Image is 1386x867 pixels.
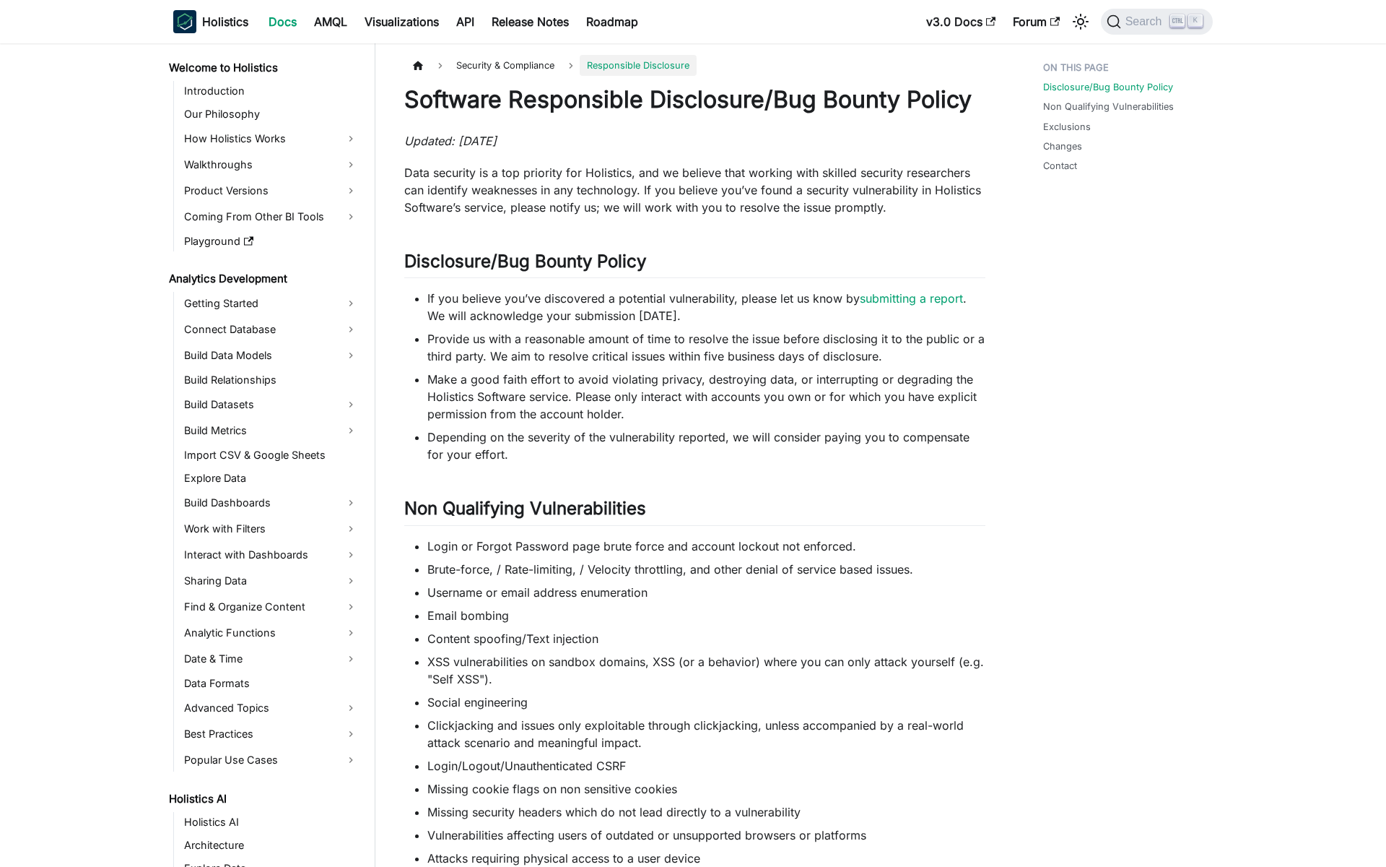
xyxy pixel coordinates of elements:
a: Build Dashboards [180,491,362,514]
nav: Breadcrumbs [404,55,985,76]
li: Brute-force, / Rate-limiting, / Velocity throttling, and other denial of service based issues. [427,561,985,578]
li: Missing cookie flags on non sensitive cookies [427,780,985,798]
span: Responsible Disclosure [580,55,697,76]
a: Roadmap [577,10,647,33]
li: Email bombing [427,607,985,624]
a: Connect Database [180,318,362,341]
li: Clickjacking and issues only exploitable through clickjacking, unless accompanied by a real-world... [427,717,985,751]
button: Switch between dark and light mode (currently light mode) [1069,10,1092,33]
em: Updated: [DATE] [404,134,497,148]
li: If you believe you’ve discovered a potential vulnerability, please let us know by . We will ackno... [427,290,985,324]
a: Welcome to Holistics [165,58,362,78]
a: AMQL [305,10,356,33]
h2: Disclosure/Bug Bounty Policy [404,251,985,278]
li: Provide us with a reasonable amount of time to resolve the issue before disclosing it to the publ... [427,330,985,365]
a: Walkthroughs [180,153,362,176]
span: Security & Compliance [449,55,562,76]
a: Analytic Functions [180,621,362,644]
a: Analytics Development [165,269,362,289]
a: Visualizations [356,10,448,33]
a: Non Qualifying Vulnerabilities [1043,100,1174,113]
span: Search [1121,15,1171,28]
a: Product Versions [180,179,362,202]
li: XSS vulnerabilities on sandbox domains, XSS (or a behavior) where you can only attack yourself (e... [427,653,985,688]
a: Our Philosophy [180,104,362,124]
a: Build Data Models [180,344,362,367]
li: Vulnerabilities affecting users of outdated or unsupported browsers or platforms [427,827,985,844]
li: Content spoofing/Text injection [427,630,985,647]
a: Holistics AI [165,789,362,809]
a: Disclosure/Bug Bounty Policy [1043,80,1173,94]
a: Release Notes [483,10,577,33]
li: Login or Forgot Password page brute force and account lockout not enforced. [427,538,985,555]
a: submitting a report [860,291,963,306]
a: v3.0 Docs [918,10,1004,33]
a: Advanced Topics [180,696,362,720]
p: Data security is a top priority for Holistics, and we believe that working with skilled security ... [404,164,985,216]
a: Changes [1043,139,1082,153]
a: Introduction [180,81,362,101]
a: Build Datasets [180,393,362,416]
a: Build Relationships [180,370,362,390]
a: Best Practices [180,722,362,746]
h1: Software Responsible Disclosure/Bug Bounty Policy [404,85,985,114]
li: Social engineering [427,694,985,711]
b: Holistics [202,13,248,30]
a: Exclusions [1043,120,1091,134]
nav: Docs sidebar [159,43,375,867]
a: Build Metrics [180,419,362,442]
a: Date & Time [180,647,362,670]
a: Popular Use Cases [180,749,362,772]
a: Forum [1004,10,1068,33]
a: Data Formats [180,673,362,694]
li: Make a good faith effort to avoid violating privacy, destroying data, or interrupting or degradin... [427,371,985,423]
a: Home page [404,55,432,76]
a: API [448,10,483,33]
h2: Non Qualifying Vulnerabilities [404,498,985,525]
a: Getting Started [180,292,362,315]
a: Architecture [180,835,362,855]
li: Depending on the severity of the vulnerability reported, we will consider paying you to compensat... [427,428,985,463]
a: Import CSV & Google Sheets [180,445,362,465]
a: Find & Organize Content [180,595,362,618]
a: Playground [180,231,362,251]
li: Login/Logout/Unauthenticated CSRF [427,757,985,775]
kbd: K [1188,14,1203,27]
a: Work with Filters [180,517,362,540]
a: Interact with Dashboards [180,543,362,566]
li: Attacks requiring physical access to a user device [427,850,985,867]
li: Missing security headers which do not lead directly to a vulnerability [427,803,985,821]
a: HolisticsHolistics [173,10,248,33]
a: Coming From Other BI Tools [180,205,362,228]
a: Explore Data [180,468,362,488]
a: How Holistics Works [180,127,362,150]
a: Docs [260,10,305,33]
a: Sharing Data [180,569,362,592]
li: Username or email address enumeration [427,584,985,601]
button: Search (Ctrl+K) [1101,9,1213,35]
a: Contact [1043,159,1077,173]
img: Holistics [173,10,196,33]
a: Holistics AI [180,812,362,832]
